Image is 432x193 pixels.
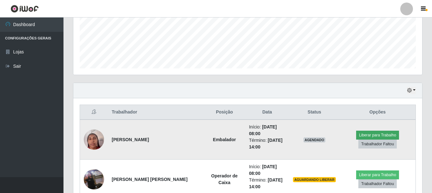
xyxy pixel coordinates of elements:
li: Início: [249,163,285,177]
li: Término: [249,137,285,150]
button: Trabalhador Faltou [358,140,397,148]
time: [DATE] 08:00 [249,164,277,176]
strong: [PERSON_NAME] [PERSON_NAME] [112,177,188,182]
img: 1737744028032.jpeg [84,126,104,153]
strong: [PERSON_NAME] [112,137,149,142]
button: Liberar para Trabalho [356,170,399,179]
img: CoreUI Logo [10,5,39,13]
th: Opções [340,105,416,120]
li: Início: [249,124,285,137]
span: AGENDADO [303,137,326,142]
th: Posição [204,105,245,120]
button: Liberar para Trabalho [356,131,399,140]
span: AGUARDANDO LIBERAR [293,177,336,182]
time: [DATE] 08:00 [249,124,277,136]
th: Status [289,105,340,120]
th: Trabalhador [108,105,204,120]
th: Data [245,105,289,120]
li: Término: [249,177,285,190]
button: Trabalhador Faltou [358,179,397,188]
strong: Embalador [213,137,236,142]
strong: Operador de Caixa [211,173,237,185]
